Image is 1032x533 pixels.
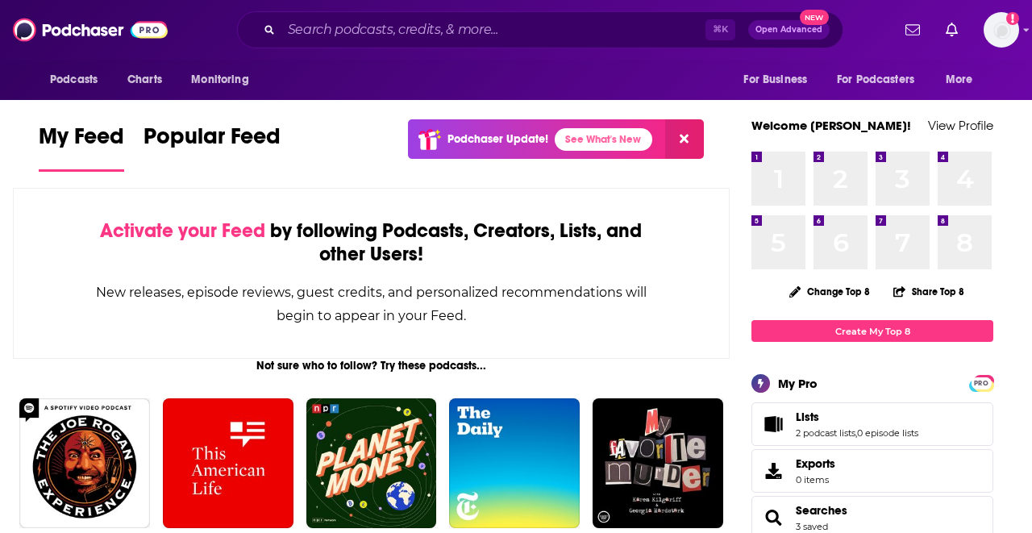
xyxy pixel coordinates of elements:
[39,123,124,160] span: My Feed
[796,410,819,424] span: Lists
[748,20,830,40] button: Open AdvancedNew
[800,10,829,25] span: New
[751,402,993,446] span: Lists
[39,65,119,95] button: open menu
[855,427,857,439] span: ,
[50,69,98,91] span: Podcasts
[837,69,914,91] span: For Podcasters
[755,26,822,34] span: Open Advanced
[939,16,964,44] a: Show notifications dropdown
[934,65,993,95] button: open menu
[757,413,789,435] a: Lists
[984,12,1019,48] span: Logged in as Ariisaacs
[39,123,124,172] a: My Feed
[449,398,580,529] img: The Daily
[796,456,835,471] span: Exports
[751,118,911,133] a: Welcome [PERSON_NAME]!
[593,398,723,529] img: My Favorite Murder with Karen Kilgariff and Georgia Hardstark
[928,118,993,133] a: View Profile
[984,12,1019,48] img: User Profile
[1006,12,1019,25] svg: Add a profile image
[946,69,973,91] span: More
[796,521,828,532] a: 3 saved
[447,132,548,146] p: Podchaser Update!
[13,359,730,373] div: Not sure who to follow? Try these podcasts...
[796,410,918,424] a: Lists
[899,16,926,44] a: Show notifications dropdown
[144,123,281,172] a: Popular Feed
[117,65,172,95] a: Charts
[555,128,652,151] a: See What's New
[144,123,281,160] span: Popular Feed
[180,65,269,95] button: open menu
[857,427,918,439] a: 0 episode lists
[94,281,648,327] div: New releases, episode reviews, guest credits, and personalized recommendations will begin to appe...
[751,449,993,493] a: Exports
[306,398,437,529] img: Planet Money
[13,15,168,45] img: Podchaser - Follow, Share and Rate Podcasts
[127,69,162,91] span: Charts
[796,503,847,518] a: Searches
[743,69,807,91] span: For Business
[237,11,843,48] div: Search podcasts, credits, & more...
[705,19,735,40] span: ⌘ K
[757,506,789,529] a: Searches
[893,276,965,307] button: Share Top 8
[100,219,265,243] span: Activate your Feed
[757,460,789,482] span: Exports
[780,281,880,302] button: Change Top 8
[19,398,150,529] img: The Joe Rogan Experience
[972,377,991,389] a: PRO
[778,376,818,391] div: My Pro
[163,398,293,529] img: This American Life
[94,219,648,266] div: by following Podcasts, Creators, Lists, and other Users!
[751,320,993,342] a: Create My Top 8
[984,12,1019,48] button: Show profile menu
[826,65,938,95] button: open menu
[796,427,855,439] a: 2 podcast lists
[191,69,248,91] span: Monitoring
[732,65,827,95] button: open menu
[796,474,835,485] span: 0 items
[281,17,705,43] input: Search podcasts, credits, & more...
